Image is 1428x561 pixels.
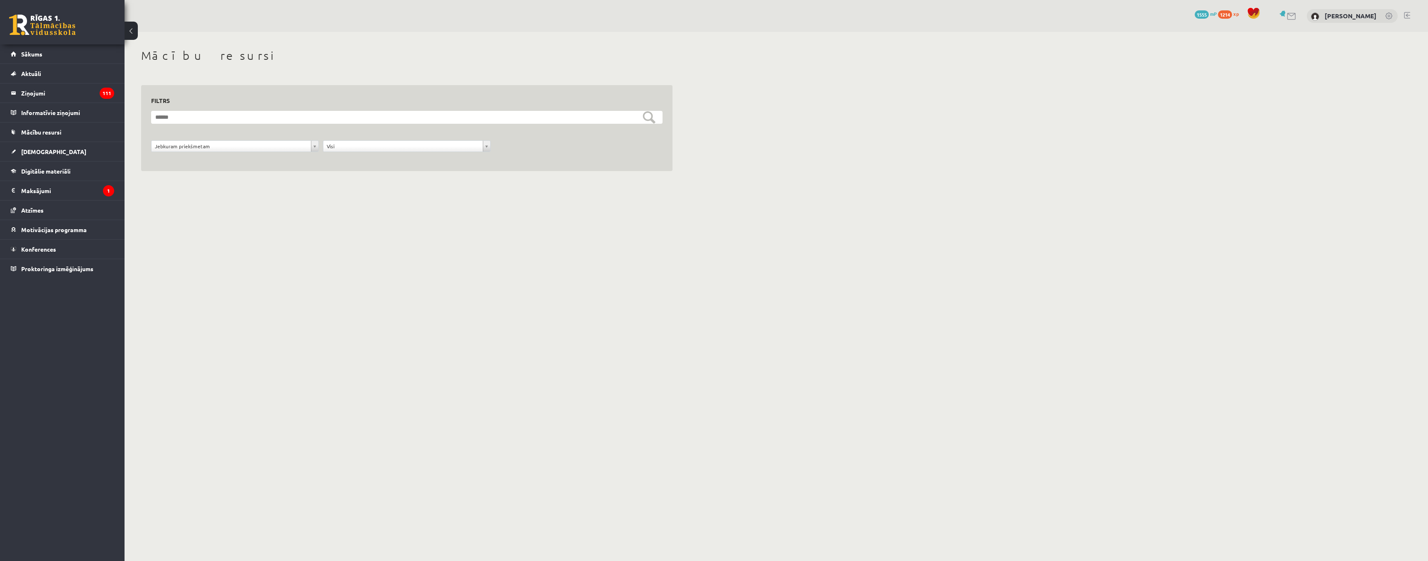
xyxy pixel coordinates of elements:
[21,70,41,77] span: Aktuāli
[141,49,672,63] h1: Mācību resursi
[1210,10,1217,17] span: mP
[11,240,114,259] a: Konferences
[21,245,56,253] span: Konferences
[11,64,114,83] a: Aktuāli
[21,206,44,214] span: Atzīmes
[327,141,479,152] span: Visi
[103,185,114,196] i: 1
[1195,10,1209,19] span: 1555
[11,142,114,161] a: [DEMOGRAPHIC_DATA]
[152,141,318,152] a: Jebkuram priekšmetam
[11,201,114,220] a: Atzīmes
[100,88,114,99] i: 111
[11,162,114,181] a: Digitālie materiāli
[21,167,71,175] span: Digitālie materiāli
[1218,10,1243,17] a: 1214 xp
[155,141,308,152] span: Jebkuram priekšmetam
[11,122,114,142] a: Mācību resursi
[11,83,114,103] a: Ziņojumi111
[151,95,653,106] h3: Filtrs
[323,141,490,152] a: Visi
[11,44,114,64] a: Sākums
[21,50,42,58] span: Sākums
[21,181,114,200] legend: Maksājumi
[11,181,114,200] a: Maksājumi1
[21,148,86,155] span: [DEMOGRAPHIC_DATA]
[11,259,114,278] a: Proktoringa izmēģinājums
[11,103,114,122] a: Informatīvie ziņojumi
[21,265,93,272] span: Proktoringa izmēģinājums
[21,226,87,233] span: Motivācijas programma
[1218,10,1232,19] span: 1214
[21,128,61,136] span: Mācību resursi
[1195,10,1217,17] a: 1555 mP
[9,15,76,35] a: Rīgas 1. Tālmācības vidusskola
[11,220,114,239] a: Motivācijas programma
[1311,12,1319,21] img: Karolīna Kalve
[1325,12,1377,20] a: [PERSON_NAME]
[21,83,114,103] legend: Ziņojumi
[21,103,114,122] legend: Informatīvie ziņojumi
[1233,10,1239,17] span: xp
